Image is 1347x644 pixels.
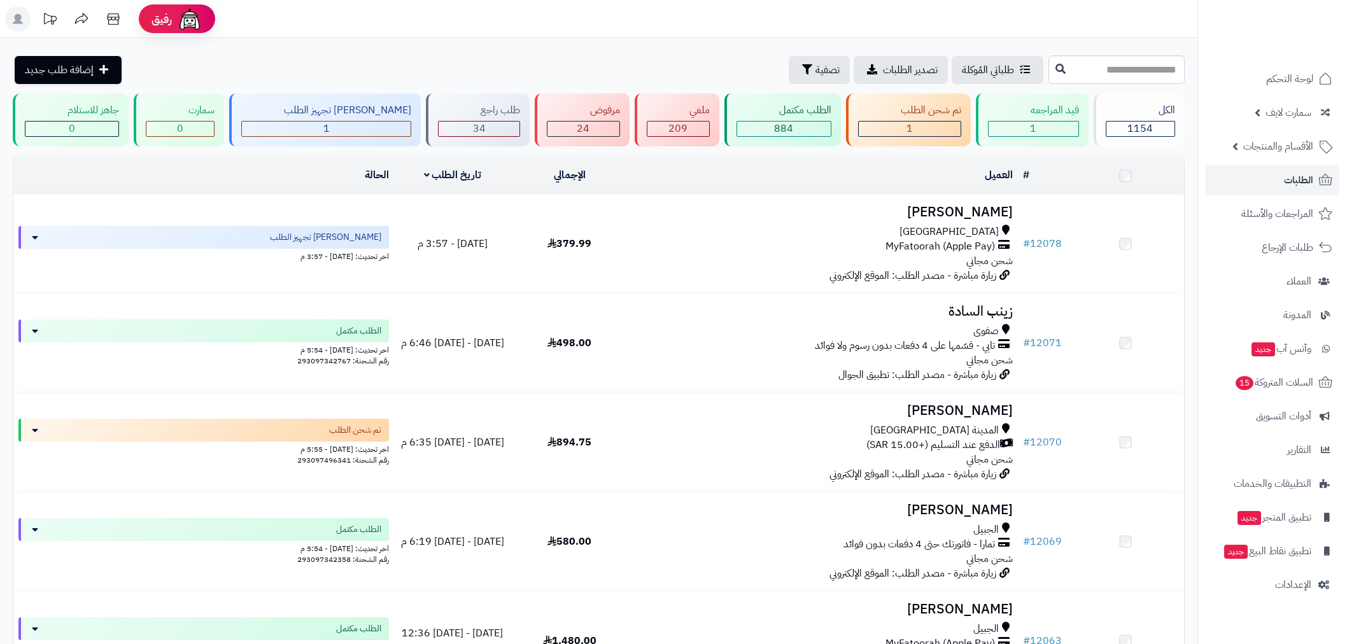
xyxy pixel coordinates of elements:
[962,62,1014,78] span: طلباتي المُوكلة
[1243,137,1313,155] span: الأقسام والمنتجات
[988,103,1079,118] div: قيد المراجعه
[15,56,122,84] a: إضافة طلب جديد
[633,403,1013,418] h3: [PERSON_NAME]
[1206,300,1339,330] a: المدونة
[1206,401,1339,431] a: أدوات التسويق
[1206,232,1339,263] a: طلبات الإرجاع
[632,94,722,146] a: ملغي 209
[1206,367,1339,398] a: السلات المتروكة15
[297,355,389,367] span: رقم الشحنة: 293097342767
[297,454,389,466] span: رقم الشحنة: 293097496341
[1206,570,1339,600] a: الإعدادات
[1206,502,1339,533] a: تطبيق المتجرجديد
[323,121,330,136] span: 1
[633,503,1013,517] h3: [PERSON_NAME]
[401,335,504,351] span: [DATE] - [DATE] 6:46 م
[829,566,996,581] span: زيارة مباشرة - مصدر الطلب: الموقع الإلكتروني
[668,121,688,136] span: 209
[227,94,423,146] a: [PERSON_NAME] تجهيز الطلب 1
[647,122,709,136] div: 209
[1266,70,1313,88] span: لوحة التحكم
[1023,236,1062,251] a: #12078
[1250,340,1311,358] span: وآتس آب
[737,122,831,136] div: 884
[973,324,999,339] span: صفوى
[69,121,75,136] span: 0
[547,335,591,351] span: 498.00
[1283,306,1311,324] span: المدونة
[899,225,999,239] span: [GEOGRAPHIC_DATA]
[1223,542,1311,560] span: تطبيق نقاط البيع
[1023,534,1062,549] a: #12069
[973,622,999,636] span: الجبيل
[336,523,381,536] span: الطلب مكتمل
[854,56,948,84] a: تصدير الطلبات
[633,602,1013,617] h3: [PERSON_NAME]
[401,435,504,450] span: [DATE] - [DATE] 6:35 م
[439,122,519,136] div: 34
[1256,407,1311,425] span: أدوات التسويق
[554,167,586,183] a: الإجمالي
[1206,435,1339,465] a: التقارير
[1234,475,1311,493] span: التطبيقات والخدمات
[633,205,1013,220] h3: [PERSON_NAME]
[241,103,411,118] div: [PERSON_NAME] تجهيز الطلب
[329,424,381,437] span: تم شحن الطلب
[25,122,118,136] div: 0
[270,231,381,244] span: [PERSON_NAME] تجهيز الطلب
[966,353,1013,368] span: شحن مجاني
[647,103,710,118] div: ملغي
[870,423,999,438] span: المدينة [GEOGRAPHIC_DATA]
[547,236,591,251] span: 379.99
[18,541,389,554] div: اخر تحديث: [DATE] - 5:54 م
[1206,536,1339,566] a: تطبيق نقاط البيعجديد
[152,11,172,27] span: رفيق
[815,339,995,353] span: تابي - قسّمها على 4 دفعات بدون رسوم ولا فوائد
[1236,508,1311,526] span: تطبيق المتجر
[547,435,591,450] span: 894.75
[547,122,619,136] div: 24
[1224,545,1248,559] span: جديد
[1262,239,1313,256] span: طلبات الإرجاع
[883,62,938,78] span: تصدير الطلبات
[577,121,589,136] span: 24
[859,122,961,136] div: 1
[547,534,591,549] span: 580.00
[1206,165,1339,195] a: الطلبات
[365,167,389,183] a: الحالة
[1030,121,1036,136] span: 1
[829,268,996,283] span: زيارة مباشرة - مصدر الطلب: الموقع الإلكتروني
[438,103,520,118] div: طلب راجع
[789,56,850,84] button: تصفية
[10,94,131,146] a: جاهز للاستلام 0
[1206,199,1339,229] a: المراجعات والأسئلة
[1234,374,1313,391] span: السلات المتروكة
[966,551,1013,566] span: شحن مجاني
[336,622,381,635] span: الطلب مكتمل
[1236,376,1253,390] span: 15
[829,466,996,482] span: زيارة مباشرة - مصدر الطلب: الموقع الإلكتروني
[18,442,389,455] div: اخر تحديث: [DATE] - 5:55 م
[18,342,389,356] div: اخر تحديث: [DATE] - 5:54 م
[1206,64,1339,94] a: لوحة التحكم
[297,554,389,565] span: رقم الشحنة: 293097342358
[1023,435,1030,450] span: #
[418,236,488,251] span: [DATE] - 3:57 م
[906,121,913,136] span: 1
[131,94,227,146] a: سمارت 0
[973,522,999,537] span: الجبيل
[838,367,996,382] span: زيارة مباشرة - مصدر الطلب: تطبيق الجوال
[843,537,995,552] span: تمارا - فاتورتك حتى 4 دفعات بدون فوائد
[722,94,843,146] a: الطلب مكتمل 884
[1023,335,1030,351] span: #
[1287,272,1311,290] span: العملاء
[1023,236,1030,251] span: #
[1023,534,1030,549] span: #
[1241,205,1313,223] span: المراجعات والأسئلة
[774,121,793,136] span: 884
[1106,103,1175,118] div: الكل
[966,452,1013,467] span: شحن مجاني
[146,122,214,136] div: 0
[966,253,1013,269] span: شحن مجاني
[1206,333,1339,364] a: وآتس آبجديد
